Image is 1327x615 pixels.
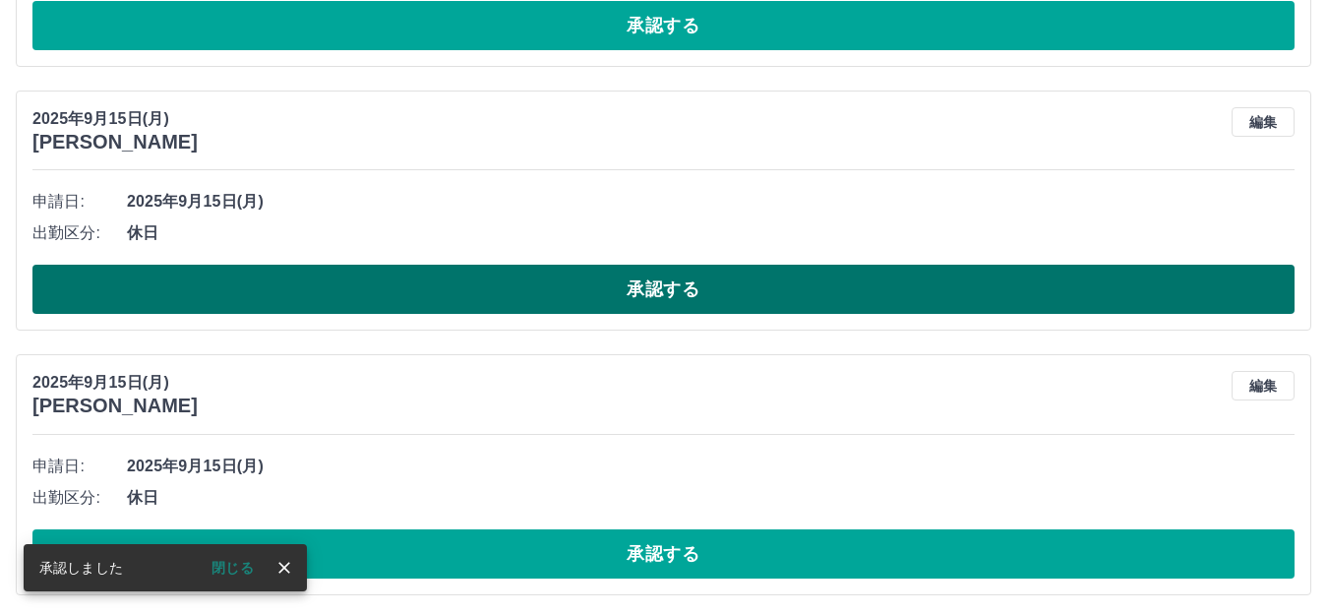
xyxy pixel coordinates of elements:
[32,265,1295,314] button: 承認する
[39,550,123,585] div: 承認しました
[1232,107,1295,137] button: 編集
[32,190,127,214] span: 申請日:
[32,221,127,245] span: 出勤区分:
[32,455,127,478] span: 申請日:
[32,395,198,417] h3: [PERSON_NAME]
[127,190,1295,214] span: 2025年9月15日(月)
[32,371,198,395] p: 2025年9月15日(月)
[1232,371,1295,400] button: 編集
[127,221,1295,245] span: 休日
[270,553,299,583] button: close
[127,486,1295,510] span: 休日
[127,455,1295,478] span: 2025年9月15日(月)
[32,1,1295,50] button: 承認する
[32,486,127,510] span: 出勤区分:
[32,529,1295,579] button: 承認する
[32,107,198,131] p: 2025年9月15日(月)
[32,131,198,154] h3: [PERSON_NAME]
[196,553,270,583] button: 閉じる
